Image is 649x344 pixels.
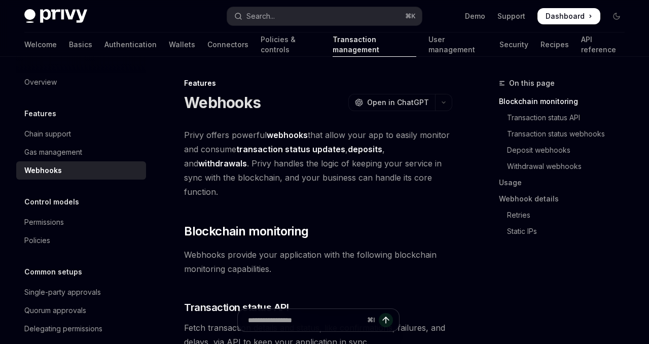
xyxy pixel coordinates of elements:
[24,108,56,120] h5: Features
[24,234,50,247] div: Policies
[428,32,487,57] a: User management
[184,248,452,276] span: Webhooks provide your application with the following blockchain monitoring capabilities.
[267,130,308,140] strong: webhooks
[24,286,101,298] div: Single-party approvals
[16,283,146,301] a: Single-party approvals
[261,32,320,57] a: Policies & controls
[499,110,633,126] a: Transaction status API
[227,7,422,25] button: Open search
[540,32,569,57] a: Recipes
[16,213,146,231] a: Permissions
[465,11,485,21] a: Demo
[379,313,393,327] button: Send message
[16,301,146,320] a: Quorum approvals
[348,94,435,111] button: Open in ChatGPT
[16,161,146,180] a: Webhooks
[198,158,247,168] strong: withdrawals
[537,8,600,24] a: Dashboard
[348,144,382,154] strong: deposits
[207,32,248,57] a: Connectors
[184,78,452,88] div: Features
[499,223,633,239] a: Static IPs
[509,77,555,89] span: On this page
[24,216,64,228] div: Permissions
[16,125,146,143] a: Chain support
[367,97,429,108] span: Open in ChatGPT
[248,309,363,331] input: Ask a question...
[499,175,633,191] a: Usage
[499,126,633,142] a: Transaction status webhooks
[608,8,625,24] button: Toggle dark mode
[24,32,57,57] a: Welcome
[499,158,633,175] a: Withdrawal webhooks
[169,32,195,57] a: Wallets
[546,11,585,21] span: Dashboard
[16,73,146,91] a: Overview
[104,32,157,57] a: Authentication
[184,300,289,315] span: Transaction status API
[184,128,452,199] span: Privy offers powerful that allow your app to easily monitor and consume , , and . Privy handles t...
[24,266,82,278] h5: Common setups
[497,11,525,21] a: Support
[24,146,82,158] div: Gas management
[236,144,345,154] strong: transaction status updates
[24,9,87,23] img: dark logo
[24,323,102,335] div: Delegating permissions
[16,231,146,250] a: Policies
[184,223,308,239] span: Blockchain monitoring
[24,164,62,177] div: Webhooks
[499,93,633,110] a: Blockchain monitoring
[184,93,261,112] h1: Webhooks
[16,320,146,338] a: Delegating permissions
[24,128,71,140] div: Chain support
[69,32,92,57] a: Basics
[499,207,633,223] a: Retries
[499,191,633,207] a: Webhook details
[333,32,416,57] a: Transaction management
[246,10,275,22] div: Search...
[499,32,528,57] a: Security
[499,142,633,158] a: Deposit webhooks
[24,76,57,88] div: Overview
[581,32,625,57] a: API reference
[24,196,79,208] h5: Control models
[16,143,146,161] a: Gas management
[24,304,86,317] div: Quorum approvals
[405,12,416,20] span: ⌘ K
